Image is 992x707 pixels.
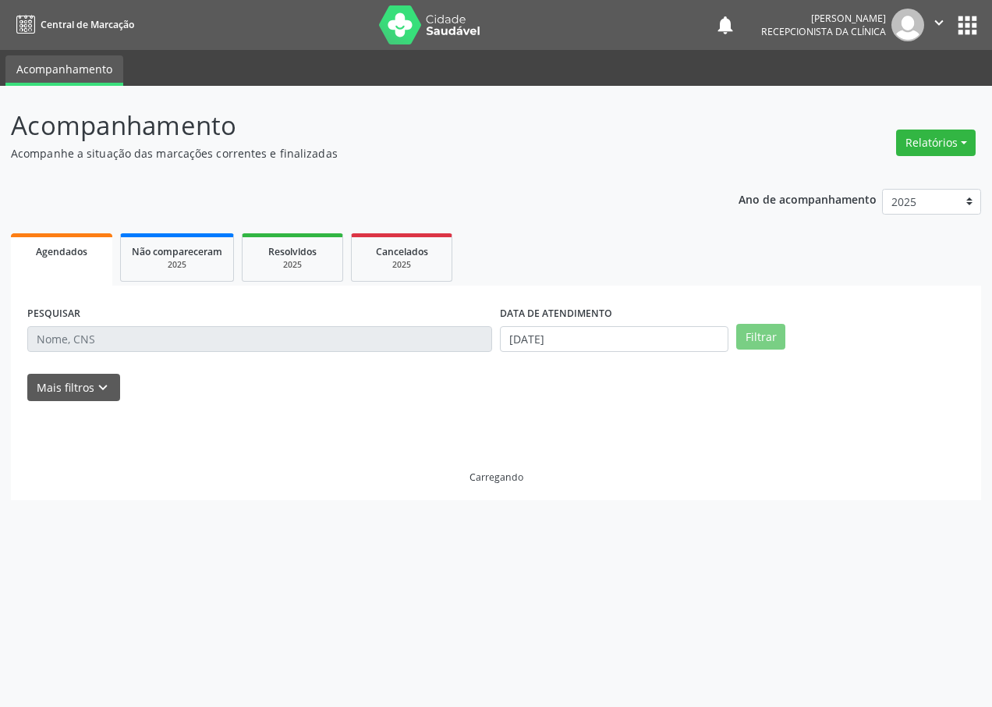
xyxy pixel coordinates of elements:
[736,324,785,350] button: Filtrar
[761,25,886,38] span: Recepcionista da clínica
[363,259,441,271] div: 2025
[896,130,976,156] button: Relatórios
[891,9,924,41] img: img
[376,245,428,258] span: Cancelados
[94,379,112,396] i: keyboard_arrow_down
[11,145,690,162] p: Acompanhe a situação das marcações correntes e finalizadas
[253,259,331,271] div: 2025
[714,14,736,36] button: notifications
[132,259,222,271] div: 2025
[27,374,120,401] button: Mais filtroskeyboard_arrow_down
[761,12,886,25] div: [PERSON_NAME]
[27,302,80,326] label: PESQUISAR
[5,55,123,86] a: Acompanhamento
[500,302,612,326] label: DATA DE ATENDIMENTO
[27,326,492,353] input: Nome, CNS
[469,471,523,484] div: Carregando
[739,189,877,208] p: Ano de acompanhamento
[41,18,134,31] span: Central de Marcação
[954,12,981,39] button: apps
[36,245,87,258] span: Agendados
[500,326,728,353] input: Selecione um intervalo
[11,12,134,37] a: Central de Marcação
[930,14,948,31] i: 
[132,245,222,258] span: Não compareceram
[924,9,954,41] button: 
[268,245,317,258] span: Resolvidos
[11,106,690,145] p: Acompanhamento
